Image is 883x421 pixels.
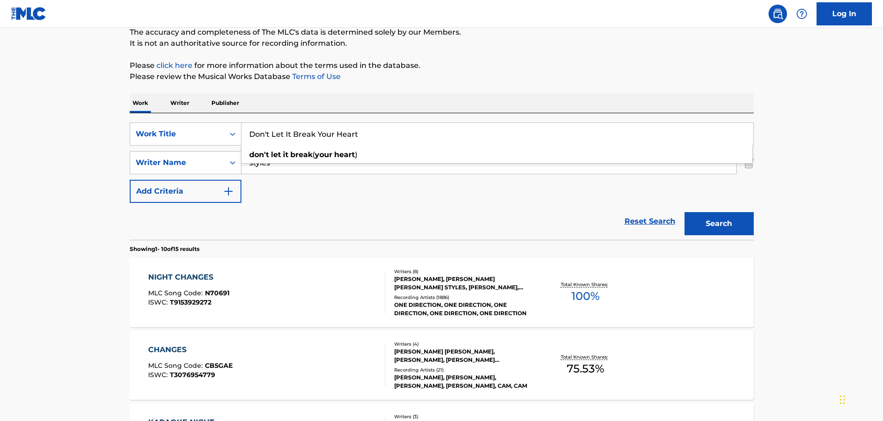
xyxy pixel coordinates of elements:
[772,8,783,19] img: search
[156,61,192,70] a: click here
[685,212,754,235] button: Search
[290,150,312,159] strong: break
[793,5,811,23] div: Help
[290,72,341,81] a: Terms of Use
[130,330,754,400] a: CHANGESMLC Song Code:CB5GAEISWC:T3076954779Writers (4)[PERSON_NAME] [PERSON_NAME], [PERSON_NAME],...
[148,361,205,370] span: MLC Song Code :
[840,386,845,414] div: Drag
[209,93,242,113] p: Publisher
[130,245,199,253] p: Showing 1 - 10 of 15 results
[130,258,754,327] a: NIGHT CHANGESMLC Song Code:N70691ISWC:T9153929272Writers (8)[PERSON_NAME], [PERSON_NAME] [PERSON_...
[561,354,610,360] p: Total Known Shares:
[205,289,229,297] span: N70691
[315,150,332,159] strong: your
[620,211,680,232] a: Reset Search
[817,2,872,25] a: Log In
[130,180,241,203] button: Add Criteria
[148,371,170,379] span: ISWC :
[561,281,610,288] p: Total Known Shares:
[130,38,754,49] p: It is not an authoritative source for recording information.
[571,288,600,305] span: 100 %
[205,361,233,370] span: CB5GAE
[148,289,205,297] span: MLC Song Code :
[769,5,787,23] a: Public Search
[148,298,170,306] span: ISWC :
[11,7,47,20] img: MLC Logo
[567,360,604,377] span: 75.53 %
[334,150,355,159] strong: heart
[312,150,315,159] span: (
[130,93,151,113] p: Work
[283,150,288,159] strong: it
[394,294,534,301] div: Recording Artists ( 1886 )
[394,348,534,364] div: [PERSON_NAME] [PERSON_NAME], [PERSON_NAME], [PERSON_NAME] [PERSON_NAME] STYLES, [PERSON_NAME] [PE...
[130,71,754,82] p: Please review the Musical Works Database
[271,150,281,159] strong: let
[394,341,534,348] div: Writers ( 4 )
[148,344,233,355] div: CHANGES
[394,366,534,373] div: Recording Artists ( 21 )
[223,186,234,197] img: 9d2ae6d4665cec9f34b9.svg
[394,413,534,420] div: Writers ( 3 )
[130,60,754,71] p: Please for more information about the terms used in the database.
[136,157,219,168] div: Writer Name
[136,128,219,140] div: Work Title
[394,268,534,275] div: Writers ( 8 )
[394,373,534,390] div: [PERSON_NAME], [PERSON_NAME], [PERSON_NAME], [PERSON_NAME], CAM, CAM
[130,122,754,240] form: Search Form
[796,8,807,19] img: help
[394,301,534,317] div: ONE DIRECTION, ONE DIRECTION, ONE DIRECTION, ONE DIRECTION, ONE DIRECTION
[170,371,215,379] span: T3076954779
[168,93,192,113] p: Writer
[148,272,229,283] div: NIGHT CHANGES
[249,150,269,159] strong: don't
[837,377,883,421] iframe: Chat Widget
[130,27,754,38] p: The accuracy and completeness of The MLC's data is determined solely by our Members.
[170,298,211,306] span: T9153929272
[355,150,357,159] span: )
[394,275,534,292] div: [PERSON_NAME], [PERSON_NAME] [PERSON_NAME] STYLES, [PERSON_NAME], [PERSON_NAME], [PERSON_NAME], [...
